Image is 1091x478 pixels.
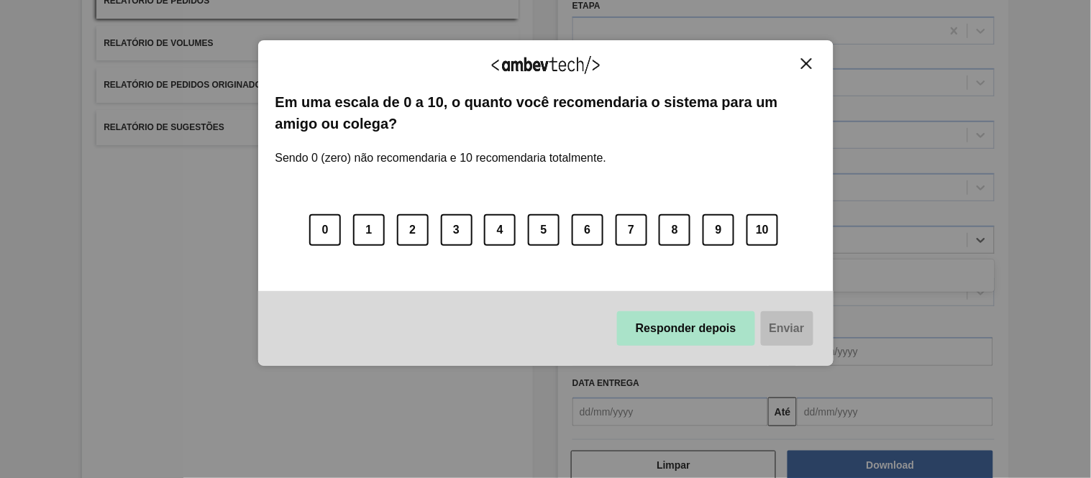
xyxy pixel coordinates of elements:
[353,214,385,246] button: 1
[275,134,607,165] label: Sendo 0 (zero) não recomendaria e 10 recomendaria totalmente.
[275,91,816,135] label: Em uma escala de 0 a 10, o quanto você recomendaria o sistema para um amigo ou colega?
[309,214,341,246] button: 0
[659,214,690,246] button: 8
[528,214,560,246] button: 5
[616,214,647,246] button: 7
[397,214,429,246] button: 2
[703,214,734,246] button: 9
[492,56,600,74] img: Logo Ambevtech
[801,58,812,69] img: Close
[747,214,778,246] button: 10
[797,58,816,70] button: Close
[572,214,603,246] button: 6
[484,214,516,246] button: 4
[617,311,755,346] button: Responder depois
[441,214,473,246] button: 3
